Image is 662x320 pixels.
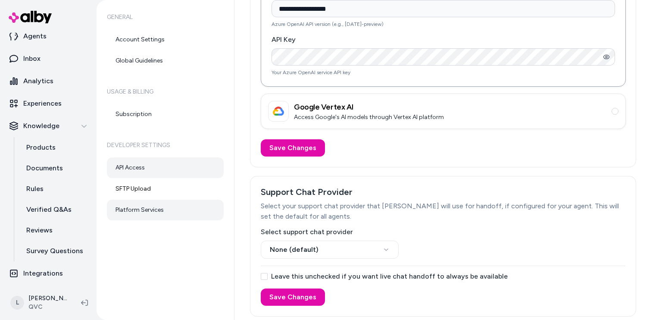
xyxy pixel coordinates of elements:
a: Integrations [3,263,93,284]
a: API Access [107,157,224,178]
a: Rules [18,179,93,199]
button: L[PERSON_NAME]QVC [5,289,74,317]
a: Inbox [3,48,93,69]
span: QVC [28,303,67,311]
h6: Developer Settings [107,133,224,157]
a: Platform Services [107,200,224,220]
button: Save Changes [261,289,325,306]
a: Products [18,137,93,158]
p: Documents [26,163,63,173]
p: Inbox [23,53,41,64]
p: Access Google's AI models through Vertex AI platform [294,113,444,122]
p: Select your support chat provider that [PERSON_NAME] will use for handoff, if configured for your... [261,201,625,222]
p: Survey Questions [26,246,83,256]
h3: Google Vertex AI [294,101,444,113]
button: Save Changes [261,139,325,157]
p: Integrations [23,268,63,279]
a: Agents [3,26,93,47]
span: L [10,296,24,310]
p: Products [26,142,56,153]
a: Documents [18,158,93,179]
p: Knowledge [23,121,59,131]
label: API Key [272,35,296,44]
button: Leave this unchecked if you want live chat handoff to always be available [261,273,268,280]
h6: Usage & Billing [107,80,224,104]
h6: General [107,5,224,29]
p: Rules [26,184,44,194]
h3: Support Chat Provider [261,187,625,198]
a: SFTP Upload [107,179,224,199]
a: Verified Q&As [18,199,93,220]
label: Leave this unchecked if you want live chat handoff to always be available [261,273,625,280]
p: Analytics [23,76,53,86]
a: Analytics [3,71,93,91]
img: alby Logo [9,11,52,23]
a: Account Settings [107,29,224,50]
p: [PERSON_NAME] [28,294,67,303]
p: Your Azure OpenAI service API key [272,69,615,76]
label: Select support chat provider [261,229,625,235]
a: Experiences [3,93,93,114]
button: Knowledge [3,116,93,136]
p: Agents [23,31,47,41]
a: Reviews [18,220,93,241]
a: Global Guidelines [107,50,224,71]
p: Azure OpenAI API version (e.g., [DATE]-preview) [272,21,615,28]
a: Survey Questions [18,241,93,261]
p: Verified Q&As [26,204,72,215]
p: Experiences [23,98,62,109]
p: Reviews [26,225,53,235]
a: Subscription [107,104,224,125]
